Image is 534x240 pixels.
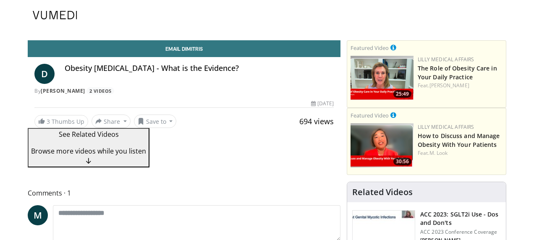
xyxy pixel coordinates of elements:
[418,123,474,130] a: Lilly Medical Affairs
[420,229,501,235] p: ACC 2023 Conference Coverage
[390,110,396,120] a: This is paid for by Lilly Medical Affairs
[28,188,340,198] span: Comments 1
[41,87,85,94] a: [PERSON_NAME]
[429,82,469,89] a: [PERSON_NAME]
[31,146,146,156] span: Browse more videos while you listen
[47,117,50,125] span: 3
[34,115,88,128] a: 3 Thumbs Up
[351,112,389,119] small: Featured Video
[92,115,131,128] button: Share
[34,64,55,84] a: D
[393,90,411,98] span: 25:49
[351,123,414,167] img: c98a6a29-1ea0-4bd5-8cf5-4d1e188984a7.png.150x105_q85_crop-smart_upscale.png
[33,11,77,19] img: VuMedi Logo
[418,82,503,89] div: Feat.
[390,43,396,52] a: This is paid for by Lilly Medical Affairs
[418,56,474,63] a: Lilly Medical Affairs
[299,116,334,126] span: 694 views
[393,158,411,165] span: 30:56
[418,149,503,157] div: Feat.
[31,129,146,139] p: See Related Videos
[28,40,340,57] a: Email Dimitris
[351,56,414,100] img: e1208b6b-349f-4914-9dd7-f97803bdbf1d.png.150x105_q85_crop-smart_upscale.png
[86,87,114,94] a: 2 Videos
[418,64,497,81] a: The Role of Obesity Care in Your Daily Practice
[65,64,334,73] h4: Obesity [MEDICAL_DATA] - What is the Evidence?
[351,123,414,167] a: 30:56
[351,56,414,100] a: 25:49
[429,149,448,157] a: M. Look
[28,128,149,167] button: See Related Videos Browse more videos while you listen
[418,132,500,149] a: How to Discuss and Manage Obesity With Your Patients
[28,205,48,225] a: M
[420,210,501,227] h3: ACC 2023: SGLT2i Use - Dos and Don'ts
[352,187,413,197] h4: Related Videos
[134,115,177,128] button: Save to
[34,87,334,95] div: By
[311,100,334,107] div: [DATE]
[351,44,389,52] small: Featured Video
